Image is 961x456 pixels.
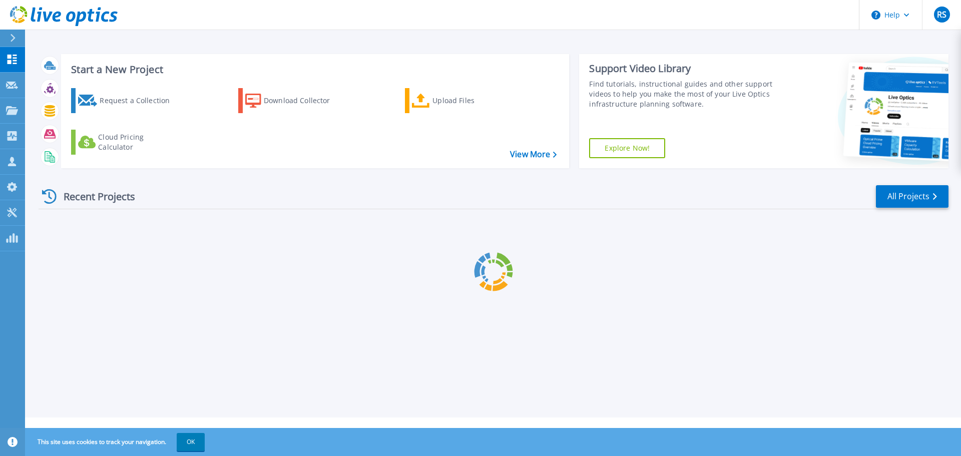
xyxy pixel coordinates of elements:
[71,130,183,155] a: Cloud Pricing Calculator
[39,184,149,209] div: Recent Projects
[71,88,183,113] a: Request a Collection
[510,150,557,159] a: View More
[937,11,946,19] span: RS
[432,91,513,111] div: Upload Files
[177,433,205,451] button: OK
[589,79,777,109] div: Find tutorials, instructional guides and other support videos to help you make the most of your L...
[589,62,777,75] div: Support Video Library
[238,88,350,113] a: Download Collector
[71,64,557,75] h3: Start a New Project
[98,132,178,152] div: Cloud Pricing Calculator
[28,433,205,451] span: This site uses cookies to track your navigation.
[405,88,517,113] a: Upload Files
[589,138,665,158] a: Explore Now!
[876,185,948,208] a: All Projects
[264,91,344,111] div: Download Collector
[100,91,180,111] div: Request a Collection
